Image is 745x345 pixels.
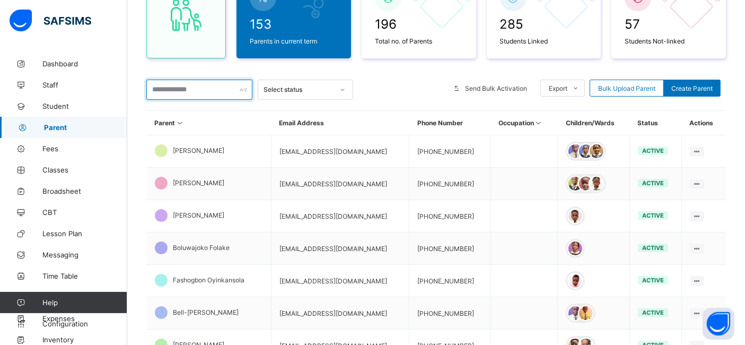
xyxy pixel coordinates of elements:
th: Phone Number [409,111,491,135]
td: [EMAIL_ADDRESS][DOMAIN_NAME] [271,297,409,330]
span: Messaging [42,251,127,259]
span: Broadsheet [42,187,127,195]
th: Occupation [490,111,558,135]
span: Total no. of Parents [375,37,463,45]
i: Sort in Ascending Order [534,119,543,127]
span: 57 [625,16,713,32]
span: Classes [42,166,127,174]
span: Dashboard [42,59,127,68]
span: Inventory [42,335,127,344]
span: Bulk Upload Parent [598,84,655,92]
span: Configuration [42,320,127,328]
span: 153 [250,16,338,32]
span: Lesson Plan [42,229,127,238]
span: Boluwajoko Folake [173,244,230,252]
span: Send Bulk Activation [465,84,527,92]
td: [PHONE_NUMBER] [409,265,491,297]
th: Actions [682,111,726,135]
span: active [642,179,664,187]
span: Students Linked [500,37,588,45]
span: [PERSON_NAME] [173,211,224,219]
th: Email Address [271,111,409,135]
span: active [642,244,664,252]
span: Time Table [42,272,127,280]
td: [EMAIL_ADDRESS][DOMAIN_NAME] [271,168,409,200]
td: [PHONE_NUMBER] [409,200,491,232]
span: active [642,147,664,154]
span: Help [42,298,127,307]
span: [PERSON_NAME] [173,179,224,187]
i: Sort in Ascending Order [176,119,185,127]
span: Staff [42,81,127,89]
span: Export [549,84,567,92]
span: active [642,309,664,316]
span: active [642,277,664,284]
th: Parent [147,111,271,135]
th: Status [630,111,682,135]
span: Bell-[PERSON_NAME] [173,308,239,316]
td: [EMAIL_ADDRESS][DOMAIN_NAME] [271,135,409,168]
span: Parent [44,123,127,132]
td: [PHONE_NUMBER] [409,168,491,200]
th: Children/Wards [558,111,630,135]
span: CBT [42,208,127,217]
span: Fees [42,144,127,153]
button: Open asap [703,308,734,340]
span: active [642,212,664,219]
td: [EMAIL_ADDRESS][DOMAIN_NAME] [271,200,409,232]
td: [EMAIL_ADDRESS][DOMAIN_NAME] [271,232,409,265]
div: Select status [264,86,334,94]
span: Parents in current term [250,37,338,45]
td: [EMAIL_ADDRESS][DOMAIN_NAME] [271,265,409,297]
td: [PHONE_NUMBER] [409,135,491,168]
td: [PHONE_NUMBER] [409,232,491,265]
span: Students Not-linked [625,37,713,45]
img: safsims [10,10,91,32]
span: 285 [500,16,588,32]
span: Fashogbon Oyinkansola [173,276,244,284]
td: [PHONE_NUMBER] [409,297,491,330]
span: 196 [375,16,463,32]
span: Student [42,102,127,110]
span: [PERSON_NAME] [173,146,224,154]
span: Create Parent [671,84,713,92]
